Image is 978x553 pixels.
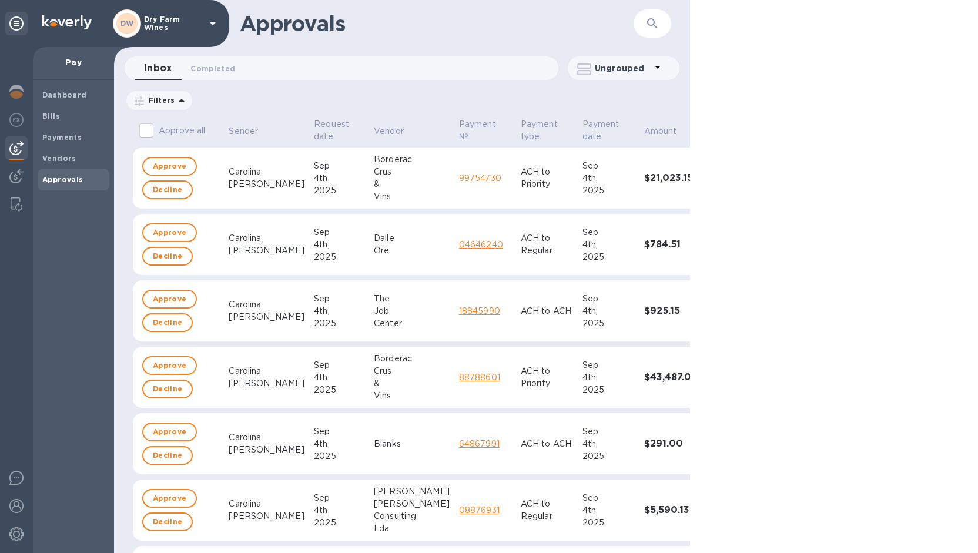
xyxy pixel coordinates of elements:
div: Unpin categories [5,12,28,35]
div: [PERSON_NAME] [229,244,304,257]
span: Decline [153,249,182,263]
div: 4th, [582,172,635,185]
div: Sep [582,293,635,305]
a: 08876931 [459,505,500,515]
div: & [374,178,450,190]
div: Ore [374,244,450,257]
button: Decline [142,512,193,531]
div: 4th, [582,239,635,251]
button: Approve [142,290,197,309]
span: Decline [153,515,182,529]
div: 2025 [314,384,364,396]
a: 18845990 [459,306,500,316]
span: Decline [153,316,182,330]
b: Vendors [42,154,76,163]
p: Pay [42,56,105,68]
div: 2025 [314,450,364,462]
button: Decline [142,446,193,465]
button: Approve [142,223,197,242]
span: Request date [314,118,364,143]
div: Borderac [374,153,450,166]
div: 2025 [314,517,364,529]
div: Lda. [374,522,450,535]
b: Dashboard [42,91,87,99]
a: 64867991 [459,439,500,448]
b: Approvals [42,175,83,184]
p: ACH to Priority [521,365,573,390]
span: Decline [153,448,182,462]
div: Sep [314,359,364,371]
span: Approve [153,358,186,373]
a: 88788601 [459,373,500,382]
b: Payments [42,133,82,142]
span: Sender [229,125,273,138]
p: ACH to ACH [521,305,573,317]
span: Approve [153,491,186,505]
div: Sep [314,492,364,504]
button: Approve [142,356,197,375]
p: ACH to Regular [521,232,573,257]
a: 99754730 [459,173,501,183]
b: DW [120,19,134,28]
div: Sep [582,359,635,371]
div: Borderac [374,353,450,365]
h3: $784.51 [644,239,698,250]
div: Sep [314,226,364,239]
div: [PERSON_NAME] [374,485,450,498]
button: Approve [142,157,197,176]
div: Sep [314,160,364,172]
div: Job [374,305,450,317]
div: Carolina [229,232,304,244]
div: [PERSON_NAME] [229,178,304,190]
p: Sender [229,125,258,138]
div: 2025 [582,384,635,396]
p: Amount [644,125,677,138]
button: Decline [142,380,193,398]
div: Consulting [374,510,450,522]
button: Decline [142,180,193,199]
p: Filters [144,95,175,105]
div: 2025 [582,517,635,529]
div: The [374,293,450,305]
div: 4th, [582,504,635,517]
div: [PERSON_NAME] [229,377,304,390]
span: Payment № [459,118,511,143]
p: Payment date [582,118,619,143]
div: 2025 [314,251,364,263]
div: 4th, [314,504,364,517]
div: 2025 [314,185,364,197]
button: Decline [142,247,193,266]
button: Approve [142,423,197,441]
span: Approve [153,292,186,306]
div: Vins [374,190,450,203]
div: 2025 [314,317,364,330]
div: Carolina [229,166,304,178]
a: 04646240 [459,240,503,249]
b: Bills [42,112,60,120]
span: Decline [153,382,182,396]
div: Sep [314,293,364,305]
span: Approve [153,159,186,173]
div: 2025 [582,185,635,197]
div: [PERSON_NAME] [229,444,304,456]
div: 4th, [582,305,635,317]
div: 4th, [314,305,364,317]
button: Approve [142,489,197,508]
p: ACH to Priority [521,166,573,190]
div: Carolina [229,431,304,444]
div: Dalle [374,232,450,244]
h3: $43,487.04 [644,372,698,383]
span: Decline [153,183,182,197]
div: [PERSON_NAME] [229,510,304,522]
div: Blanks [374,438,450,450]
div: Sep [582,425,635,438]
img: Foreign exchange [9,113,24,127]
div: 2025 [582,251,635,263]
span: Approve [153,226,186,240]
p: ACH to ACH [521,438,573,450]
h3: $5,590.13 [644,505,698,516]
p: Ungrouped [595,62,651,74]
div: 4th, [314,172,364,185]
p: Request date [314,118,349,143]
